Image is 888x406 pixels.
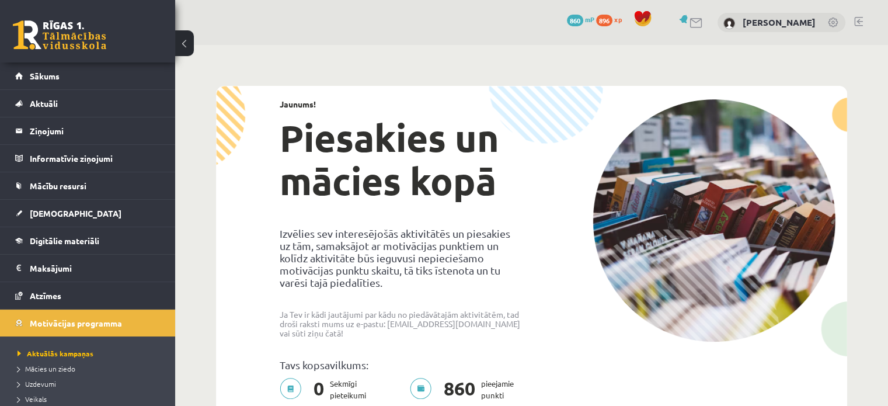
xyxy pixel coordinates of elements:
[280,359,523,371] p: Tavs kopsavilkums:
[15,310,161,336] a: Motivācijas programma
[18,394,163,404] a: Veikals
[567,15,583,26] span: 860
[567,15,594,24] a: 860 mP
[18,348,163,359] a: Aktuālās kampaņas
[585,15,594,24] span: mP
[280,116,523,203] h1: Piesakies un mācies kopā
[280,99,316,109] strong: Jaunums!
[18,363,163,374] a: Mācies un ziedo
[15,172,161,199] a: Mācību resursi
[30,255,161,282] legend: Maksājumi
[18,394,47,404] span: Veikals
[15,63,161,89] a: Sākums
[410,378,521,401] p: pieejamie punkti
[723,18,735,29] img: Sabīne Straupeniece
[280,227,523,289] p: Izvēlies sev interesējošās aktivitātēs un piesakies uz tām, samaksājot ar motivācijas punktiem un...
[30,318,122,328] span: Motivācijas programma
[18,379,163,389] a: Uzdevumi
[15,200,161,227] a: [DEMOGRAPHIC_DATA]
[15,227,161,254] a: Digitālie materiāli
[308,378,330,401] span: 0
[30,145,161,172] legend: Informatīvie ziņojumi
[18,379,56,388] span: Uzdevumi
[593,99,835,342] img: campaign-image-1c4f3b39ab1f89d1fca25a8facaab35ebc8e40cf20aedba61fd73fb4233361ac.png
[280,310,523,338] p: Ja Tev ir kādi jautājumi par kādu no piedāvātajām aktivitātēm, tad droši raksti mums uz e-pastu: ...
[15,117,161,144] a: Ziņojumi
[13,20,106,50] a: Rīgas 1. Tālmācības vidusskola
[30,181,86,191] span: Mācību resursi
[596,15,628,24] a: 896 xp
[18,349,93,358] span: Aktuālās kampaņas
[30,71,60,81] span: Sākums
[614,15,622,24] span: xp
[15,255,161,282] a: Maksājumi
[30,235,99,246] span: Digitālie materiāli
[30,98,58,109] span: Aktuāli
[280,378,373,401] p: Sekmīgi pieteikumi
[15,90,161,117] a: Aktuāli
[30,290,61,301] span: Atzīmes
[596,15,612,26] span: 896
[438,378,481,401] span: 860
[30,208,121,218] span: [DEMOGRAPHIC_DATA]
[30,117,161,144] legend: Ziņojumi
[743,16,816,28] a: [PERSON_NAME]
[15,145,161,172] a: Informatīvie ziņojumi
[15,282,161,309] a: Atzīmes
[18,364,75,373] span: Mācies un ziedo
